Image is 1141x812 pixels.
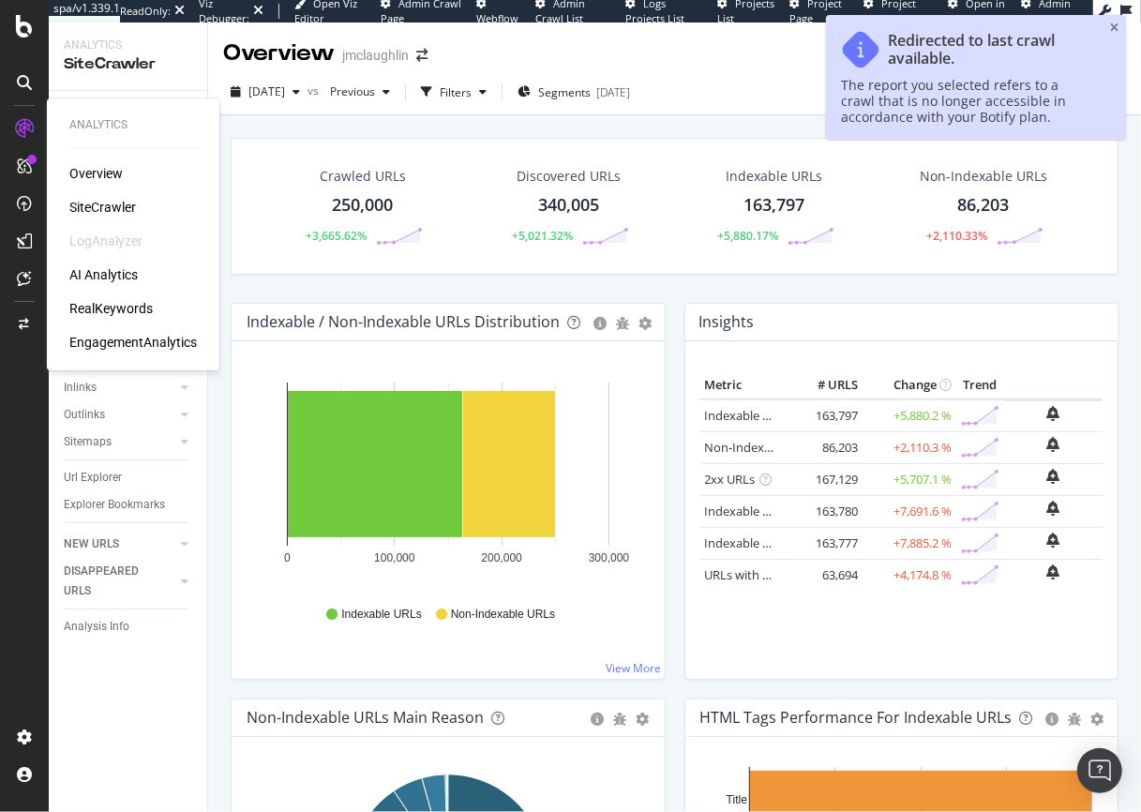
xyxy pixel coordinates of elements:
[841,77,1092,125] div: The report you selected refers to a crawl that is no longer accessible in accordance with your Bo...
[863,495,956,527] td: +7,691.6 %
[120,4,171,19] div: ReadOnly:
[726,167,822,186] div: Indexable URLs
[788,495,863,527] td: 163,780
[705,566,843,583] a: URLs with 1 Follow Inlink
[616,317,629,330] div: bug
[863,431,956,463] td: +2,110.3 %
[1047,437,1060,452] div: bell-plus
[284,551,291,564] text: 0
[1047,406,1060,421] div: bell-plus
[64,534,119,554] div: NEW URLS
[1047,564,1060,579] div: bell-plus
[451,607,555,623] span: Non-Indexable URLs
[64,562,158,601] div: DISAPPEARED URLS
[614,713,627,726] div: bug
[517,167,621,186] div: Discovered URLs
[957,193,1009,218] div: 86,203
[510,77,638,107] button: Segments[DATE]
[64,432,112,452] div: Sitemaps
[64,534,175,554] a: NEW URLS
[69,265,138,284] a: AI Analytics
[69,232,143,250] div: LogAnalyzer
[700,371,788,399] th: Metric
[69,117,197,133] div: Analytics
[705,471,756,488] a: 2xx URLs
[593,317,607,330] div: circle-info
[341,607,421,623] span: Indexable URLs
[416,49,428,62] div: arrow-right-arrow-left
[69,164,123,183] a: Overview
[69,299,153,318] a: RealKeywords
[1069,713,1082,726] div: bug
[306,228,367,244] div: +3,665.62%
[247,371,650,589] svg: A chart.
[863,399,956,432] td: +5,880.2 %
[863,371,956,399] th: Change
[223,77,308,107] button: [DATE]
[64,405,175,425] a: Outlinks
[223,38,335,69] div: Overview
[705,439,819,456] a: Non-Indexable URLs
[248,83,285,99] span: 2025 Apr. 7th
[1091,713,1104,726] div: gear
[538,193,599,218] div: 340,005
[69,333,197,352] a: EngagementAnalytics
[64,617,194,637] a: Analysis Info
[64,495,194,515] a: Explorer Bookmarks
[64,38,192,53] div: Analytics
[788,527,863,559] td: 163,777
[512,228,573,244] div: +5,021.32%
[64,495,165,515] div: Explorer Bookmarks
[69,198,136,217] a: SiteCrawler
[64,468,194,488] a: Url Explorer
[705,407,791,424] a: Indexable URLs
[956,371,1004,399] th: Trend
[342,46,409,65] div: jmclaughlin
[700,708,1013,727] div: HTML Tags Performance for Indexable URLs
[589,551,630,564] text: 300,000
[64,617,129,637] div: Analysis Info
[1047,501,1060,516] div: bell-plus
[247,312,560,331] div: Indexable / Non-Indexable URLs Distribution
[1077,748,1122,793] div: Open Intercom Messenger
[413,77,494,107] button: Filters
[323,83,375,99] span: Previous
[637,713,650,726] div: gear
[332,193,393,218] div: 250,000
[323,77,398,107] button: Previous
[788,371,863,399] th: # URLS
[1047,533,1060,548] div: bell-plus
[743,193,804,218] div: 163,797
[247,708,484,727] div: Non-Indexable URLs Main Reason
[926,228,987,244] div: +2,110.33%
[64,378,175,398] a: Inlinks
[64,405,105,425] div: Outlinks
[592,713,605,726] div: circle-info
[308,83,323,98] span: vs
[726,793,747,806] text: Title
[64,53,192,75] div: SiteCrawler
[788,463,863,495] td: 167,129
[320,167,406,186] div: Crawled URLs
[607,660,662,676] a: View More
[1046,713,1059,726] div: circle-info
[481,551,522,564] text: 200,000
[788,431,863,463] td: 86,203
[64,468,122,488] div: Url Explorer
[538,84,591,100] span: Segments
[1110,23,1118,34] div: close toast
[64,432,175,452] a: Sitemaps
[717,228,778,244] div: +5,880.17%
[596,84,630,100] div: [DATE]
[699,309,755,335] h4: Insights
[638,317,652,330] div: gear
[64,378,97,398] div: Inlinks
[440,84,472,100] div: Filters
